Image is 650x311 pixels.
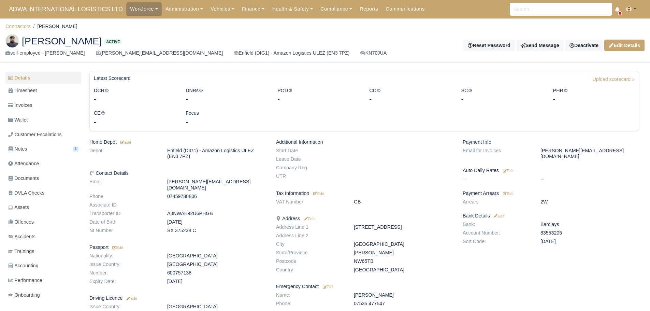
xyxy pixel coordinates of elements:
dd: Barclays [535,222,644,227]
small: Edit [303,217,314,221]
h6: Contact Details [89,170,266,176]
input: Search... [510,3,612,16]
dd: [PERSON_NAME] [349,292,458,298]
a: Edit [125,295,137,301]
dd: [PERSON_NAME][EMAIL_ADDRESS][DOMAIN_NAME] [535,148,644,159]
div: - [461,94,543,104]
dd: [GEOGRAPHIC_DATA] [162,304,271,310]
span: Active [104,39,121,44]
dt: Address Line 1 [271,224,349,230]
a: Wallet [5,113,81,127]
a: ADWA INTERNATIONAL LOGISTICS LTD [5,3,126,16]
dt: Phone: [271,301,349,307]
dd: 07535 477547 [349,301,458,307]
dd: 83553205 [535,230,644,236]
div: POD [272,87,364,104]
h6: Payment Info [463,139,639,145]
small: Edit [503,169,514,173]
a: Offences [5,215,81,229]
dt: VAT Number [271,199,349,205]
div: SC [456,87,548,104]
dt: Depot: [84,148,162,159]
dt: Email [84,179,162,190]
a: Trainings [5,245,81,258]
a: Accidents [5,230,81,243]
h6: Auto Daily Rates [463,168,639,173]
dt: State/Province [271,250,349,256]
dt: Nationality: [84,253,162,259]
a: Performance [5,274,81,287]
a: Invoices [5,99,81,112]
dd: 600757138 [162,270,271,276]
span: [PERSON_NAME] [22,36,102,46]
a: Assets [5,201,81,214]
span: Invoices [8,101,32,109]
dt: Transporter ID [84,211,162,216]
dd: GB [349,199,458,205]
span: Timesheet [8,87,37,95]
li: [PERSON_NAME] [31,23,77,30]
a: Workforce [126,2,162,16]
small: Edit [119,140,131,144]
span: Customer Escalations [8,131,62,139]
h6: Passport [89,244,266,250]
small: Edit [323,285,333,289]
a: Edit [303,216,314,221]
h6: Home Depot [89,139,266,145]
dt: NI Number [84,228,162,234]
dd: 2W [535,199,644,205]
span: DVLA Checks [8,189,44,197]
button: Reset Password [463,40,515,51]
div: - [553,94,635,104]
h6: Tax Information [276,190,452,196]
span: Accidents [8,233,35,241]
h6: Additional Information [276,139,452,145]
div: Enfield (DIG1) - Amazon Logistics ULEZ (EN3 7PZ) [234,49,349,57]
small: Edit [111,245,123,250]
dt: Email for Invoices [458,148,535,159]
span: Trainings [8,248,34,255]
div: CC [364,87,456,104]
dd: [PERSON_NAME][EMAIL_ADDRESS][DOMAIN_NAME] [162,179,271,190]
div: self-employed - [PERSON_NAME] [5,49,85,57]
a: Edit [312,190,324,196]
span: Wallet [8,116,28,124]
a: Deactivate [565,40,603,51]
span: Documents [8,174,39,182]
a: Send Message [516,40,564,51]
h6: Payment Arrears [463,190,639,196]
dd: [DATE] [535,239,644,244]
a: Details [5,72,81,84]
div: CE [89,109,180,127]
dd: A3NWAE92U6PHGB [162,211,271,216]
a: Finance [238,2,269,16]
dt: Postcode [271,258,349,264]
span: Offences [8,218,34,226]
h6: Address [276,216,452,222]
dt: Arrears [458,199,535,205]
div: - [186,94,267,104]
div: DCR [89,87,180,104]
dd: -- [535,176,644,182]
dt: Account Number: [458,230,535,236]
dt: Number: [84,270,162,276]
a: Upload scorecard » [593,75,635,87]
dd: [PERSON_NAME] [349,250,458,256]
dd: [GEOGRAPHIC_DATA] [162,261,271,267]
dd: [DATE] [162,219,271,225]
dd: NW65TB [349,258,458,264]
a: Edit [111,244,123,250]
div: - [94,94,175,104]
div: DNRs [180,87,272,104]
dt: Country [271,267,349,273]
a: Administration [162,2,207,16]
a: Accounting [5,259,81,272]
a: Edit [502,168,514,173]
div: Focus [180,109,272,127]
dt: Company Reg. [271,165,349,171]
dt: Phone [84,194,162,199]
a: Notes 1 [5,142,81,156]
a: Documents [5,172,81,185]
h6: Bank Details [463,213,639,219]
